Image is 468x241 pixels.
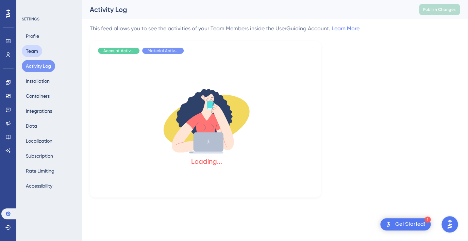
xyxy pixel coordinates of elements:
button: Integrations [22,105,56,117]
button: Data [22,120,41,132]
button: Containers [22,90,54,102]
button: Rate Limiting [22,165,58,177]
div: Open Get Started! checklist, remaining modules: 1 [380,218,431,230]
img: launcher-image-alternative-text [384,220,392,228]
div: Activity Log [90,5,402,14]
div: SETTINGS [22,16,77,22]
button: Profile [22,30,43,42]
button: Subscription [22,150,57,162]
a: Learn More [332,25,360,32]
button: Installation [22,75,54,87]
span: Material Activity [148,48,178,53]
span: Account Activity [103,48,134,53]
button: Team [22,45,42,57]
button: Localization [22,135,56,147]
button: Accessibility [22,180,56,192]
iframe: UserGuiding AI Assistant Launcher [439,214,460,235]
button: Activity Log [22,60,55,72]
span: Need Help? [33,2,59,10]
div: 1 [424,216,431,223]
button: Publish Changes [419,4,460,15]
div: Loading... [191,157,222,166]
div: This feed allows you to see the activities of your Team Members inside the UserGuiding Account. [90,25,360,33]
span: Publish Changes [423,7,456,12]
div: Get Started! [395,221,425,228]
